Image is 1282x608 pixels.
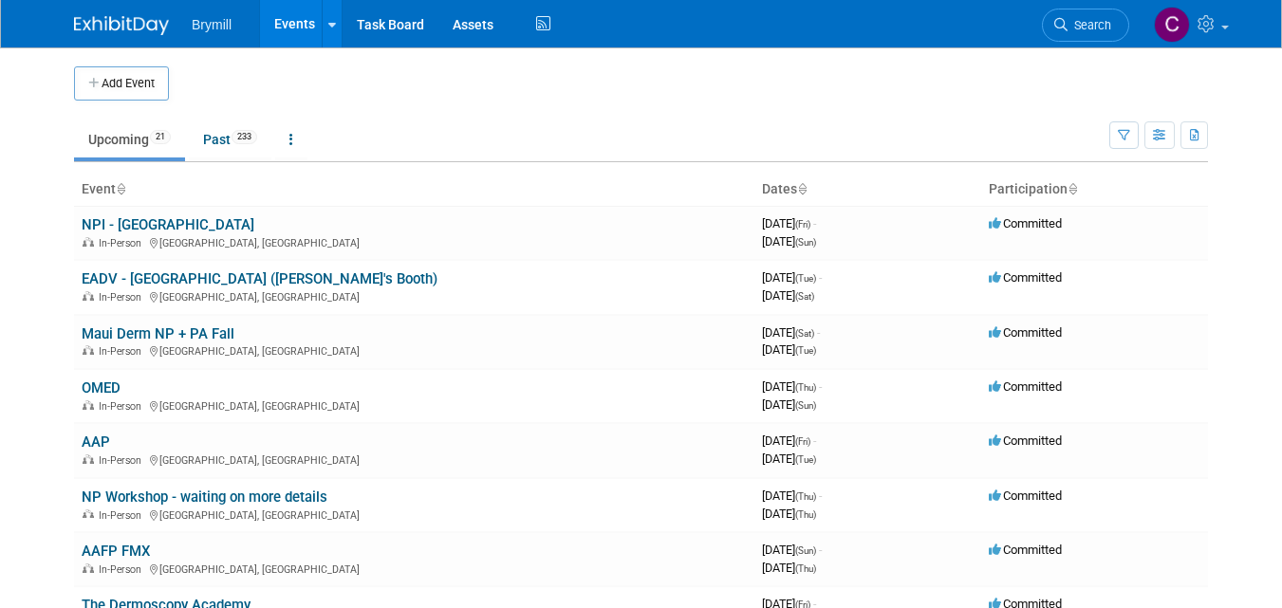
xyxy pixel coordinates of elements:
a: Sort by Participation Type [1068,181,1077,196]
a: NPI - [GEOGRAPHIC_DATA] [82,216,254,233]
span: (Sun) [795,400,816,411]
span: (Tue) [795,273,816,284]
a: AAP [82,433,110,451]
a: Past233 [189,121,271,157]
div: [GEOGRAPHIC_DATA], [GEOGRAPHIC_DATA] [82,342,747,358]
span: [DATE] [762,433,816,448]
span: (Thu) [795,563,816,574]
div: [GEOGRAPHIC_DATA], [GEOGRAPHIC_DATA] [82,397,747,413]
span: Committed [989,270,1062,285]
span: In-Person [99,454,147,467]
span: Search [1068,18,1111,32]
span: In-Person [99,345,147,358]
th: Event [74,174,754,206]
span: In-Person [99,291,147,304]
img: Cindy O [1154,7,1190,43]
a: OMED [82,379,121,396]
a: Upcoming21 [74,121,185,157]
span: (Tue) [795,454,816,465]
img: ExhibitDay [74,16,169,35]
span: Committed [989,433,1062,448]
span: (Sat) [795,328,814,339]
span: In-Person [99,400,147,413]
span: - [813,216,816,230]
span: (Fri) [795,219,810,230]
div: [GEOGRAPHIC_DATA], [GEOGRAPHIC_DATA] [82,451,747,467]
span: Committed [989,379,1062,394]
img: In-Person Event [83,345,94,355]
img: In-Person Event [83,291,94,301]
span: [DATE] [762,561,816,575]
a: Sort by Event Name [116,181,125,196]
span: [DATE] [762,270,822,285]
span: (Tue) [795,345,816,356]
span: (Thu) [795,491,816,502]
img: In-Person Event [83,237,94,247]
span: Committed [989,488,1062,503]
span: Committed [989,325,1062,340]
span: [DATE] [762,397,816,412]
span: [DATE] [762,379,822,394]
span: 21 [150,130,171,144]
span: In-Person [99,237,147,249]
span: (Thu) [795,382,816,393]
th: Participation [981,174,1208,206]
span: [DATE] [762,543,822,557]
img: In-Person Event [83,454,94,464]
span: - [817,325,820,340]
span: [DATE] [762,234,816,249]
span: [DATE] [762,451,816,466]
span: In-Person [99,509,147,522]
span: (Fri) [795,436,810,447]
span: - [819,379,822,394]
img: In-Person Event [83,509,94,519]
a: AAFP FMX [82,543,150,560]
span: [DATE] [762,342,816,357]
span: [DATE] [762,325,820,340]
span: [DATE] [762,488,822,503]
span: (Sun) [795,237,816,248]
span: - [819,543,822,557]
div: [GEOGRAPHIC_DATA], [GEOGRAPHIC_DATA] [82,288,747,304]
span: (Sat) [795,291,814,302]
img: In-Person Event [83,563,94,573]
span: - [819,270,822,285]
div: [GEOGRAPHIC_DATA], [GEOGRAPHIC_DATA] [82,234,747,249]
div: [GEOGRAPHIC_DATA], [GEOGRAPHIC_DATA] [82,507,747,522]
div: [GEOGRAPHIC_DATA], [GEOGRAPHIC_DATA] [82,561,747,576]
img: In-Person Event [83,400,94,410]
span: - [813,433,816,448]
span: In-Person [99,563,147,576]
th: Dates [754,174,981,206]
span: (Sun) [795,545,816,556]
button: Add Event [74,66,169,101]
span: - [819,488,822,503]
span: [DATE] [762,507,816,521]
span: (Thu) [795,509,816,520]
a: Maui Derm NP + PA Fall [82,325,234,342]
span: Committed [989,216,1062,230]
a: Search [1042,9,1129,42]
a: NP Workshop - waiting on more details [82,488,327,506]
span: [DATE] [762,216,816,230]
span: [DATE] [762,288,814,303]
a: Sort by Start Date [797,181,807,196]
a: EADV - [GEOGRAPHIC_DATA] ([PERSON_NAME]'s Booth) [82,270,437,287]
span: Brymill [192,17,232,32]
span: Committed [989,543,1062,557]
span: 233 [232,130,257,144]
